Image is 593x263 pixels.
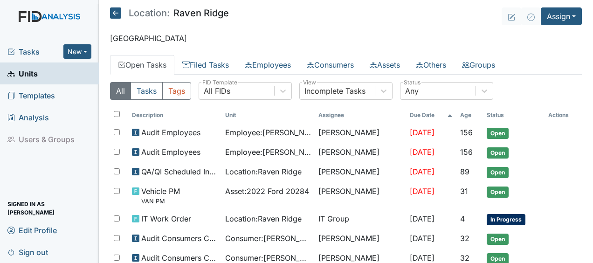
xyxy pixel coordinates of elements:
p: [GEOGRAPHIC_DATA] [110,33,582,44]
td: [PERSON_NAME] [315,123,406,143]
span: Edit Profile [7,223,57,237]
span: Analysis [7,110,49,125]
span: IT Work Order [141,213,191,224]
a: Groups [454,55,503,75]
input: Toggle All Rows Selected [114,111,120,117]
span: Open [487,167,509,178]
a: Tasks [7,46,63,57]
span: Units [7,66,38,81]
button: Tags [162,82,191,100]
a: Assets [362,55,408,75]
span: Audit Employees [141,127,200,138]
span: Consumer : [PERSON_NAME] [225,233,311,244]
span: Sign out [7,245,48,259]
span: Open [487,128,509,139]
span: [DATE] [410,167,434,176]
th: Toggle SortBy [483,107,545,123]
span: Open [487,187,509,198]
span: Employee : [PERSON_NAME] [225,127,311,138]
span: [DATE] [410,187,434,196]
span: Audit Employees [141,146,200,158]
span: In Progress [487,214,525,225]
span: Employee : [PERSON_NAME] [225,146,311,158]
span: 89 [460,167,469,176]
a: Others [408,55,454,75]
span: 156 [460,147,473,157]
td: [PERSON_NAME] [315,143,406,162]
span: Location : Raven Ridge [225,166,302,177]
h5: Raven Ridge [110,7,229,19]
span: [DATE] [410,234,434,243]
th: Toggle SortBy [456,107,483,123]
a: Filed Tasks [174,55,237,75]
div: All FIDs [204,85,230,97]
button: Assign [541,7,582,25]
div: Type filter [110,82,191,100]
td: [PERSON_NAME] [315,182,406,209]
span: Location: [129,8,170,18]
a: Employees [237,55,299,75]
span: Signed in as [PERSON_NAME] [7,201,91,215]
th: Toggle SortBy [406,107,456,123]
span: 32 [460,234,469,243]
td: [PERSON_NAME] [315,162,406,182]
button: All [110,82,131,100]
span: Templates [7,88,55,103]
button: Tasks [131,82,163,100]
span: 32 [460,253,469,263]
span: Open [487,234,509,245]
span: 156 [460,128,473,137]
span: 31 [460,187,468,196]
span: [DATE] [410,214,434,223]
th: Assignee [315,107,406,123]
div: Incomplete Tasks [304,85,365,97]
span: QA/QI Scheduled Inspection [141,166,218,177]
span: Open [487,147,509,159]
td: IT Group [315,209,406,229]
span: 4 [460,214,465,223]
small: VAN PM [141,197,180,206]
a: Open Tasks [110,55,174,75]
span: Location : Raven Ridge [225,213,302,224]
th: Toggle SortBy [221,107,315,123]
div: Any [405,85,419,97]
span: [DATE] [410,253,434,263]
span: Vehicle PM VAN PM [141,186,180,206]
span: [DATE] [410,128,434,137]
span: Asset : 2022 Ford 20284 [225,186,309,197]
td: [PERSON_NAME] [315,229,406,249]
th: Toggle SortBy [128,107,221,123]
span: Audit Consumers Charts [141,233,218,244]
button: New [63,44,91,59]
a: Consumers [299,55,362,75]
th: Actions [545,107,582,123]
span: [DATE] [410,147,434,157]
